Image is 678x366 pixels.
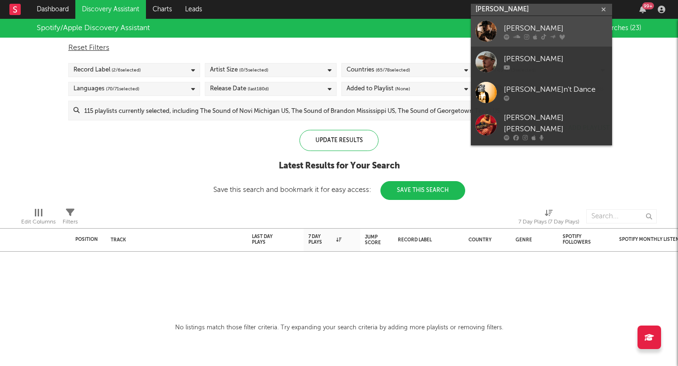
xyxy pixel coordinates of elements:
div: Jump Score [365,234,381,246]
div: Countries [347,64,410,76]
div: 7 Day Plays [308,234,341,245]
div: 99 + [642,2,654,9]
span: ( 2 / 6 selected) [112,64,141,76]
div: Latest Results for Your Search [213,160,465,172]
button: 99+ [639,6,646,13]
input: Search... [586,209,657,223]
a: [PERSON_NAME] [471,47,612,77]
div: Record Label [398,237,454,243]
a: [PERSON_NAME]n't Dance [471,77,612,108]
input: 115 playlists currently selected, including The Sound of Novi Michigan US, The Sound of Brandon M... [80,101,609,120]
div: Spotify Followers [563,234,596,245]
a: [PERSON_NAME] [PERSON_NAME] [471,108,612,145]
div: [PERSON_NAME] [PERSON_NAME] [504,112,607,135]
span: ( 70 / 71 selected) [106,83,139,95]
div: Record Label [73,64,141,76]
div: 7 Day Plays (7 Day Plays) [518,205,579,232]
div: Filters [63,205,78,232]
input: Search for artists [471,4,612,16]
div: 7 Day Plays (7 Day Plays) [518,216,579,228]
div: Added to Playlist [347,83,410,95]
div: Reset Filters [68,42,610,54]
span: (None) [395,83,410,95]
div: Last Day Plays [252,234,285,245]
span: ( 0 / 5 selected) [239,64,268,76]
div: No listings match those filter criteria. Try expanding your search criteria by adding more playli... [175,322,503,334]
div: Save this search and bookmark it for easy access: [213,186,465,193]
span: (last 180 d) [248,83,269,95]
div: Country [468,237,501,243]
div: [PERSON_NAME] [504,53,607,64]
span: ( 23 ) [630,25,641,32]
div: [PERSON_NAME]n't Dance [504,84,607,95]
div: Artist Size [210,64,268,76]
div: Position [75,237,98,242]
div: Edit Columns [21,205,56,232]
a: [PERSON_NAME] [471,16,612,47]
div: Genre [516,237,549,243]
div: Update Results [299,130,379,151]
div: Release Date [210,83,269,95]
span: ( 65 / 78 selected) [376,64,410,76]
div: Edit Columns [21,216,56,228]
div: Filters [63,216,78,228]
div: Languages [73,83,139,95]
button: Save This Search [380,181,465,200]
div: Spotify/Apple Discovery Assistant [37,23,150,34]
div: Track [111,237,238,243]
div: [PERSON_NAME] [504,23,607,34]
